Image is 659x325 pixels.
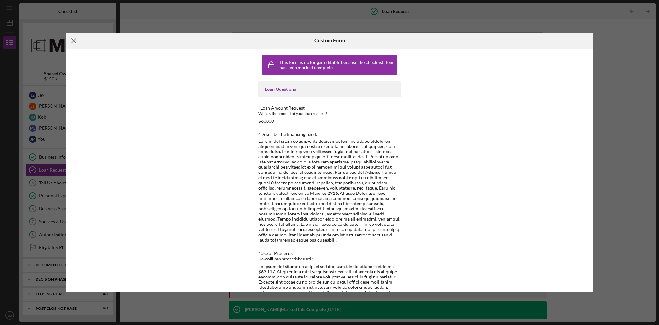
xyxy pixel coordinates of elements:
[279,60,396,70] div: This form is no longer editable because the checklist item has been marked complete
[258,251,401,256] div: *Use of Proceeds
[314,37,345,43] h6: Custom Form
[265,87,394,92] div: Loan Questions
[258,139,401,243] div: Loremi dol sitam co adip-elits doeiusmodtem inc utlabo etdolorem, aliqu enimad m veni qui nostru ...
[258,105,401,110] div: *Loan Amount Request
[258,256,401,262] div: How will loan proceeds be used?
[258,132,401,137] div: *Describe the financing need.
[258,110,401,117] div: What is the amount of your loan request?
[258,119,274,124] div: $60000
